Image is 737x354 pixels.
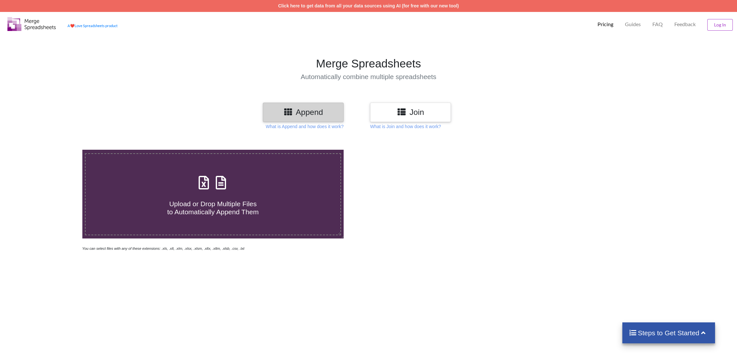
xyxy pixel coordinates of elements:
[67,24,118,28] a: AheartLove Spreadsheets product
[70,24,75,28] span: heart
[278,3,459,8] a: Click here to get data from all your data sources using AI (for free with our new tool)
[652,21,663,28] p: FAQ
[597,21,613,28] p: Pricing
[7,17,56,31] img: Logo.png
[266,123,344,130] p: What is Append and how does it work?
[167,200,259,216] span: Upload or Drop Multiple Files to Automatically Append Them
[375,107,446,117] h3: Join
[268,107,339,117] h3: Append
[625,21,641,28] p: Guides
[629,329,709,337] h4: Steps to Get Started
[674,22,696,27] span: Feedback
[82,247,244,250] i: You can select files with any of these extensions: .xls, .xlt, .xlm, .xlsx, .xlsm, .xltx, .xltm, ...
[707,19,733,31] button: Log In
[370,123,441,130] p: What is Join and how does it work?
